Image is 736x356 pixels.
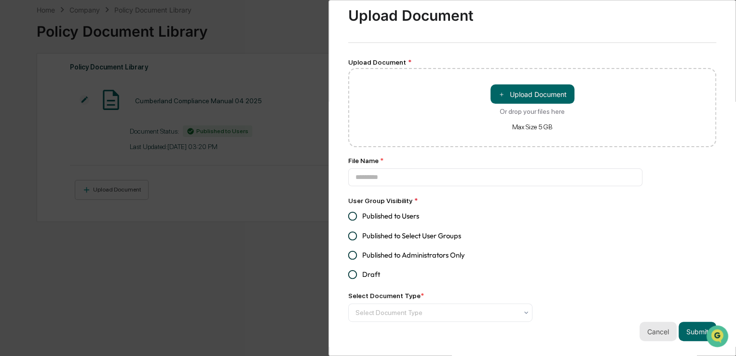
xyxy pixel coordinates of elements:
div: 🔎 [10,141,17,149]
span: Data Lookup [19,140,61,150]
a: 🔎Data Lookup [6,136,65,153]
span: Published to Administrators Only [362,250,465,260]
label: User Group Visibility [348,197,418,205]
a: Powered byPylon [68,163,117,171]
label: Upload Document [348,58,411,66]
button: Submit [679,322,716,341]
p: How can we help? [10,20,176,36]
span: Attestations [80,122,120,131]
span: Published to Select User Groups [362,231,461,241]
div: 🖐️ [10,123,17,130]
span: Pylon [96,164,117,171]
button: Cancel [640,322,677,341]
span: Preclearance [19,122,62,131]
div: Start new chat [33,74,158,83]
div: File Name [348,157,642,164]
a: 🖐️Preclearance [6,118,66,135]
span: Published to Users [362,211,419,221]
img: 1746055101610-c473b297-6a78-478c-a979-82029cc54cd1 [10,74,27,91]
button: Or drop your files hereMax Size 5 GB [491,84,574,104]
div: Max Size 5 GB [512,123,552,131]
span: ＋ [498,90,505,99]
span: Draft [362,269,380,280]
div: We're available if you need us! [33,83,122,91]
div: Select Document Type [348,292,424,300]
div: Or drop your files here [500,108,565,115]
a: 🗄️Attestations [66,118,123,135]
button: Start new chat [164,77,176,88]
div: 🗄️ [70,123,78,130]
iframe: Open customer support [705,324,731,350]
